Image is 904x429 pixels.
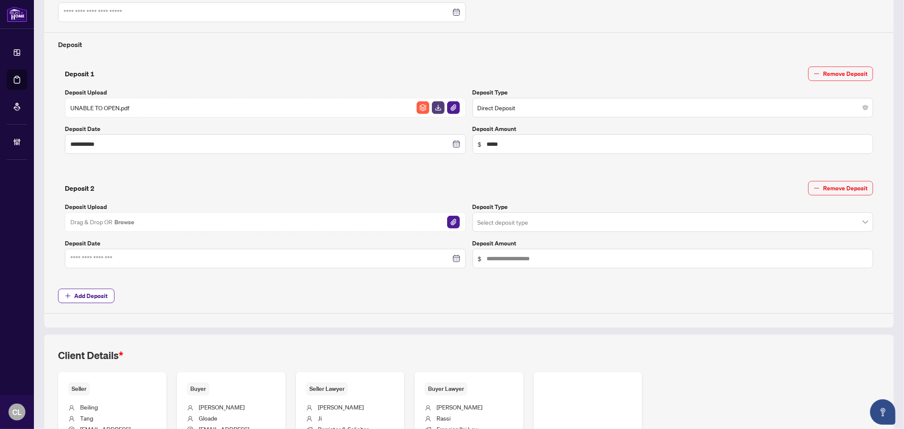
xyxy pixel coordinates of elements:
button: File Attachement [447,215,460,229]
label: Deposit Date [65,239,466,248]
span: Remove Deposit [823,67,868,81]
span: Direct Deposit [478,100,868,116]
span: Buyer [187,382,209,396]
h4: Deposit [58,39,880,50]
img: File Attachement [447,216,460,228]
h4: Deposit 2 [65,183,95,193]
span: Buyer Lawyer [425,382,467,396]
img: logo [7,6,27,22]
label: Deposit Upload [65,88,466,97]
span: UNABLE TO OPEN.pdf [70,103,129,112]
h2: Client Details [58,348,123,362]
button: Add Deposit [58,289,114,303]
label: Deposit Type [473,88,873,97]
img: File Download [432,101,445,114]
span: CL [12,406,22,418]
span: Gloade [199,414,217,422]
button: Remove Deposit [808,181,873,195]
span: UNABLE TO OPEN.pdfFile ArchiveFile DownloadFile Attachement [65,98,466,117]
label: Deposit Amount [473,124,873,134]
span: Rassi [437,414,451,422]
label: Deposit Amount [473,239,873,248]
span: Add Deposit [74,289,108,303]
span: [PERSON_NAME] [437,403,482,411]
span: close-circle [863,105,868,110]
span: Drag & Drop OR [70,217,135,228]
button: Browse [114,217,135,228]
span: $ [478,139,482,149]
span: Beiling [80,403,98,411]
span: Remove Deposit [823,181,868,195]
span: Tang [80,414,93,422]
img: File Attachement [447,101,460,114]
span: plus [65,293,71,299]
span: Seller [68,382,90,396]
button: Open asap [870,399,896,425]
span: Ji [318,414,322,422]
span: $ [478,254,482,263]
label: Deposit Date [65,124,466,134]
span: [PERSON_NAME] [318,403,364,411]
img: File Archive [417,101,429,114]
span: minus [814,71,820,77]
button: Remove Deposit [808,67,873,81]
span: [PERSON_NAME] [199,403,245,411]
button: File Download [431,101,445,114]
label: Deposit Upload [65,202,466,212]
button: File Archive [416,101,430,114]
h4: Deposit 1 [65,69,95,79]
span: Drag & Drop OR BrowseFile Attachement [65,212,466,232]
label: Deposit Type [473,202,873,212]
span: Seller Lawyer [306,382,348,396]
span: minus [814,185,820,191]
